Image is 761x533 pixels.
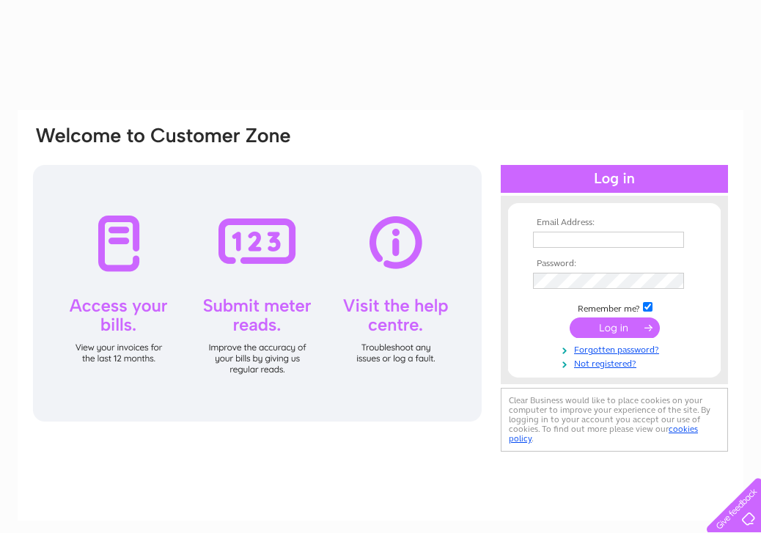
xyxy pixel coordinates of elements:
[529,259,699,269] th: Password:
[529,300,699,315] td: Remember me?
[509,424,698,444] a: cookies policy
[533,356,699,370] a: Not registered?
[570,317,660,338] input: Submit
[501,388,728,452] div: Clear Business would like to place cookies on your computer to improve your experience of the sit...
[529,218,699,228] th: Email Address:
[533,342,699,356] a: Forgotten password?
